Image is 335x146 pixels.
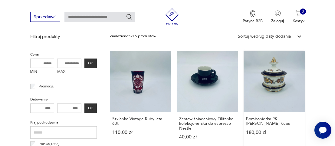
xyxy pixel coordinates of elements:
button: Szukaj [126,13,133,20]
iframe: Smartsupp widget button [314,122,331,139]
img: Ikona medalu [250,10,256,17]
label: MIN [30,68,54,76]
p: 40,00 zł [179,135,236,139]
p: 110,00 zł [112,130,169,135]
button: Patyna B2B [243,10,263,24]
p: Patyna B2B [243,18,263,24]
p: Datowanie [30,97,97,103]
button: OK [84,104,97,113]
h3: Szklanka Vintage Ruby lata 60t [112,117,169,126]
button: Zaloguj [271,10,284,24]
a: Ikona medaluPatyna B2B [243,10,263,24]
img: Patyna - sklep z meblami i dekoracjami vintage [162,8,182,25]
img: Ikona koszyka [296,10,302,16]
img: Ikonka użytkownika [275,10,281,16]
button: 0Koszyk [293,10,305,24]
p: Kraj pochodzenia [30,120,97,126]
p: Koszyk [293,18,305,24]
h3: Zestaw śniadaniowy Filiżanka kolekcjonerska do espresso Nestle [179,117,236,131]
button: Sprzedawaj [30,12,60,22]
p: Promocja [39,83,54,89]
div: Znaleziono 5215 produktów [110,33,156,39]
a: Sprzedawaj [30,15,60,19]
div: Sortuj według daty dodania [238,33,291,39]
h3: Bombonierka PK [PERSON_NAME] Kups [246,117,303,126]
p: Filtruj produkty [30,34,97,40]
p: 180,00 zł [246,130,303,135]
div: 0 [300,8,306,15]
button: OK [84,59,97,68]
p: Cena [30,52,97,58]
p: Zaloguj [271,18,284,24]
label: MAX [57,68,81,76]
